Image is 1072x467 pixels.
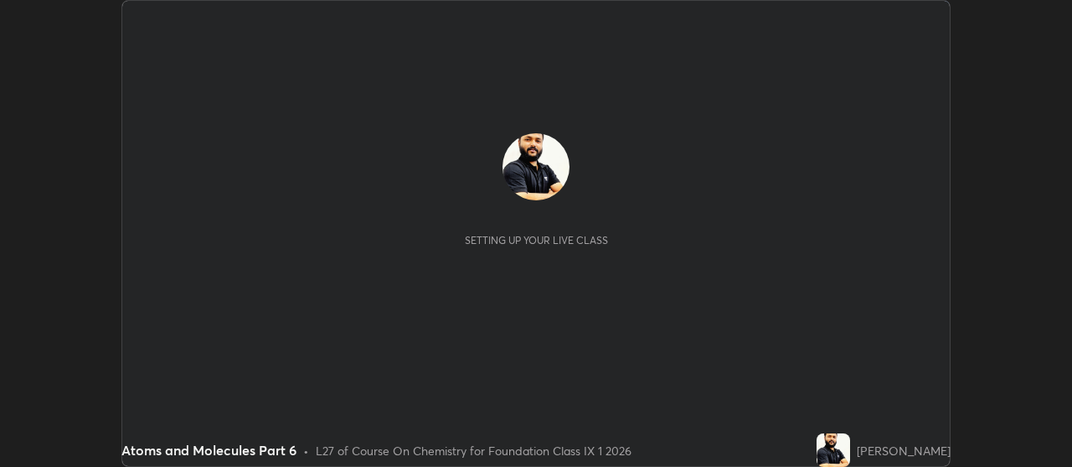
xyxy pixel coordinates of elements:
[316,442,631,459] div: L27 of Course On Chemistry for Foundation Class IX 1 2026
[303,442,309,459] div: •
[121,440,296,460] div: Atoms and Molecules Part 6
[465,234,608,246] div: Setting up your live class
[857,442,951,459] div: [PERSON_NAME]
[502,133,569,200] img: 6919ab72716c417ab2a2c8612824414f.jpg
[817,433,850,467] img: 6919ab72716c417ab2a2c8612824414f.jpg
